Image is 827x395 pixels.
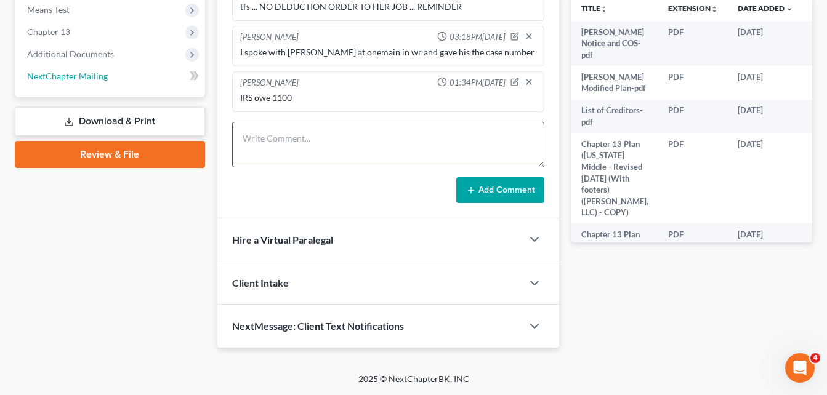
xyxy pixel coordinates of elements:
span: NextChapter Mailing [27,71,108,81]
div: 2025 © NextChapterBK, INC [63,373,765,395]
td: [DATE] [728,100,803,134]
td: PDF [658,100,728,134]
div: I spoke with [PERSON_NAME] at onemain in wr and gave his the case number [240,46,536,58]
i: unfold_more [711,6,718,13]
span: Hire a Virtual Paralegal [232,234,333,245]
td: List of Creditors-pdf [571,100,658,134]
button: Add Comment [456,177,544,203]
a: Titleunfold_more [581,4,608,13]
td: [DATE] [728,133,803,223]
span: NextMessage: Client Text Notifications [232,320,404,332]
td: Chapter 13 Plan ([US_STATE] Middle - Revised [DATE] (With footers) ([PERSON_NAME], LLC) - COPY) [571,133,658,223]
span: Chapter 13 [27,26,70,37]
td: Chapter 13 Plan ([US_STATE] Middle - Revised [DATE] (With footers) ([PERSON_NAME], LLC) - COPY) [571,223,658,314]
td: PDF [658,21,728,66]
a: Extensionunfold_more [668,4,718,13]
a: Date Added expand_more [738,4,793,13]
td: [DATE] [728,66,803,100]
td: [DATE] [728,21,803,66]
div: tfs ... NO DEDUCTION ORDER TO HER JOB ... REMINDER [240,1,536,13]
div: [PERSON_NAME] [240,31,299,44]
i: unfold_more [600,6,608,13]
iframe: Intercom live chat [785,353,815,383]
span: 01:34PM[DATE] [450,77,506,89]
a: Download & Print [15,107,205,136]
td: [PERSON_NAME] Modified Plan-pdf [571,66,658,100]
a: Review & File [15,141,205,168]
span: 4 [810,353,820,363]
i: expand_more [786,6,793,13]
div: IRS owe 1100 [240,92,536,104]
div: [PERSON_NAME] [240,77,299,89]
td: [PERSON_NAME] Notice and COS-pdf [571,21,658,66]
span: Client Intake [232,277,289,289]
td: PDF [658,133,728,223]
td: PDF [658,66,728,100]
span: Means Test [27,4,70,15]
span: 03:18PM[DATE] [450,31,506,43]
a: NextChapter Mailing [17,65,205,87]
td: PDF [658,223,728,314]
td: [DATE] [728,223,803,314]
span: Additional Documents [27,49,114,59]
